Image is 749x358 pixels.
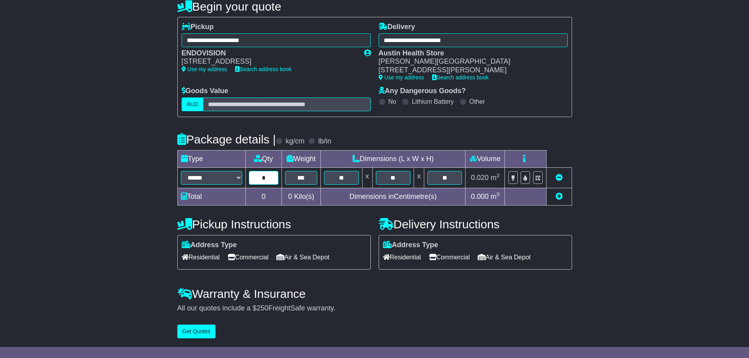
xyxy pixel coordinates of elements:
td: Weight [282,150,321,167]
sup: 3 [497,191,500,197]
span: 0 [288,193,292,200]
a: Use my address [182,66,227,72]
a: Search address book [235,66,292,72]
label: Address Type [182,241,237,250]
td: Total [177,188,245,205]
td: Type [177,150,245,167]
div: All our quotes include a $ FreightSafe warranty. [177,304,572,313]
td: Volume [466,150,505,167]
div: [PERSON_NAME][GEOGRAPHIC_DATA] [379,57,560,66]
span: Commercial [228,251,269,263]
a: Remove this item [556,174,563,182]
h4: Warranty & Insurance [177,287,572,300]
h4: Pickup Instructions [177,218,371,231]
label: lb/in [318,137,331,146]
td: Dimensions in Centimetre(s) [321,188,466,205]
span: Commercial [429,251,470,263]
a: Use my address [379,74,424,81]
span: 0.020 [471,174,489,182]
div: Austin Health Store [379,49,560,58]
div: [STREET_ADDRESS] [182,57,356,66]
span: 250 [257,304,269,312]
label: Delivery [379,23,415,31]
label: Pickup [182,23,214,31]
div: ENDOVISION [182,49,356,58]
td: Qty [245,150,282,167]
span: m [491,174,500,182]
div: [STREET_ADDRESS][PERSON_NAME] [379,66,560,75]
label: Any Dangerous Goods? [379,87,466,95]
span: Air & Sea Depot [276,251,329,263]
label: kg/cm [285,137,304,146]
label: Lithium Battery [412,98,454,105]
label: AUD [182,97,204,111]
td: x [414,167,424,188]
span: Residential [182,251,220,263]
span: Residential [383,251,421,263]
label: Other [469,98,485,105]
a: Search address book [432,74,489,81]
span: 0.000 [471,193,489,200]
a: Add new item [556,193,563,200]
span: m [491,193,500,200]
label: Goods Value [182,87,228,95]
h4: Package details | [177,133,276,146]
label: Address Type [383,241,438,250]
td: x [362,167,372,188]
td: Kilo(s) [282,188,321,205]
sup: 3 [497,173,500,178]
span: Air & Sea Depot [478,251,531,263]
td: Dimensions (L x W x H) [321,150,466,167]
button: Get Quotes [177,325,216,338]
label: No [388,98,396,105]
h4: Delivery Instructions [379,218,572,231]
td: 0 [245,188,282,205]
